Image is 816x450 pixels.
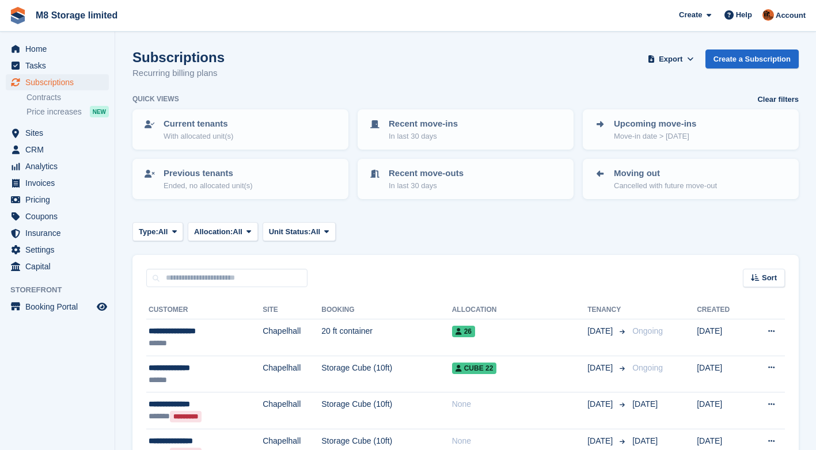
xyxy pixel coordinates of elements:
span: [DATE] [587,435,615,447]
span: Ongoing [632,326,663,335]
a: Contracts [26,92,109,103]
th: Tenancy [587,301,628,319]
span: Storefront [10,284,115,296]
div: NEW [90,106,109,117]
a: menu [6,242,109,258]
a: menu [6,192,109,208]
span: Price increases [26,106,82,117]
button: Export [646,49,696,68]
span: Help [736,9,752,21]
td: Chapelhall [263,356,321,392]
th: Created [697,301,747,319]
a: menu [6,175,109,191]
span: 26 [452,326,475,337]
a: M8 Storage limited [31,6,122,25]
span: All [158,226,168,238]
a: menu [6,41,109,57]
td: Chapelhall [263,392,321,429]
th: Booking [321,301,451,319]
td: [DATE] [697,356,747,392]
span: Export [659,54,682,65]
span: All [233,226,242,238]
span: [DATE] [587,362,615,374]
span: Insurance [25,225,94,241]
td: Storage Cube (10ft) [321,356,451,392]
span: Settings [25,242,94,258]
h1: Subscriptions [132,49,225,65]
p: Current tenants [164,117,233,131]
button: Unit Status: All [263,222,336,241]
a: menu [6,158,109,174]
span: Booking Portal [25,299,94,315]
button: Type: All [132,222,183,241]
p: In last 30 days [389,131,458,142]
span: Unit Status: [269,226,311,238]
p: Recurring billing plans [132,67,225,80]
span: Pricing [25,192,94,208]
td: Chapelhall [263,319,321,356]
a: menu [6,125,109,141]
th: Site [263,301,321,319]
span: Create [679,9,702,21]
span: [DATE] [587,398,615,410]
a: Recent move-ins In last 30 days [359,110,572,148]
div: None [452,435,587,447]
td: [DATE] [697,319,747,356]
a: menu [6,299,109,315]
p: Move-in date > [DATE] [614,131,696,142]
span: Invoices [25,175,94,191]
span: [DATE] [632,436,658,445]
a: Create a Subscription [705,49,799,68]
span: Type: [139,226,158,238]
span: Coupons [25,208,94,224]
a: Current tenants With allocated unit(s) [134,110,347,148]
a: Clear filters [757,94,799,105]
span: Cube 22 [452,363,497,374]
span: Analytics [25,158,94,174]
th: Customer [146,301,263,319]
a: Preview store [95,300,109,314]
p: With allocated unit(s) [164,131,233,142]
span: Account [776,10,806,21]
span: Subscriptions [25,74,94,90]
p: Moving out [614,167,717,180]
span: Home [25,41,94,57]
span: CRM [25,142,94,158]
a: Previous tenants Ended, no allocated unit(s) [134,160,347,198]
img: Andy McLafferty [762,9,774,21]
td: 20 ft container [321,319,451,356]
img: stora-icon-8386f47178a22dfd0bd8f6a31ec36ba5ce8667c1dd55bd0f319d3a0aa187defe.svg [9,7,26,24]
a: menu [6,258,109,274]
span: Sites [25,125,94,141]
a: menu [6,208,109,224]
p: Cancelled with future move-out [614,180,717,192]
a: menu [6,225,109,241]
p: In last 30 days [389,180,464,192]
a: menu [6,58,109,74]
span: Sort [762,272,777,284]
span: [DATE] [632,399,658,409]
span: Ongoing [632,363,663,372]
span: [DATE] [587,325,615,337]
td: Storage Cube (10ft) [321,392,451,429]
p: Recent move-outs [389,167,464,180]
p: Ended, no allocated unit(s) [164,180,253,192]
p: Previous tenants [164,167,253,180]
td: [DATE] [697,392,747,429]
a: Upcoming move-ins Move-in date > [DATE] [584,110,798,148]
a: Recent move-outs In last 30 days [359,160,572,198]
a: menu [6,142,109,158]
button: Allocation: All [188,222,258,241]
span: Capital [25,258,94,274]
a: menu [6,74,109,90]
p: Recent move-ins [389,117,458,131]
h6: Quick views [132,94,179,104]
span: Tasks [25,58,94,74]
span: All [311,226,321,238]
a: Moving out Cancelled with future move-out [584,160,798,198]
th: Allocation [452,301,587,319]
div: None [452,398,587,410]
a: Price increases NEW [26,105,109,118]
span: Allocation: [194,226,233,238]
p: Upcoming move-ins [614,117,696,131]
